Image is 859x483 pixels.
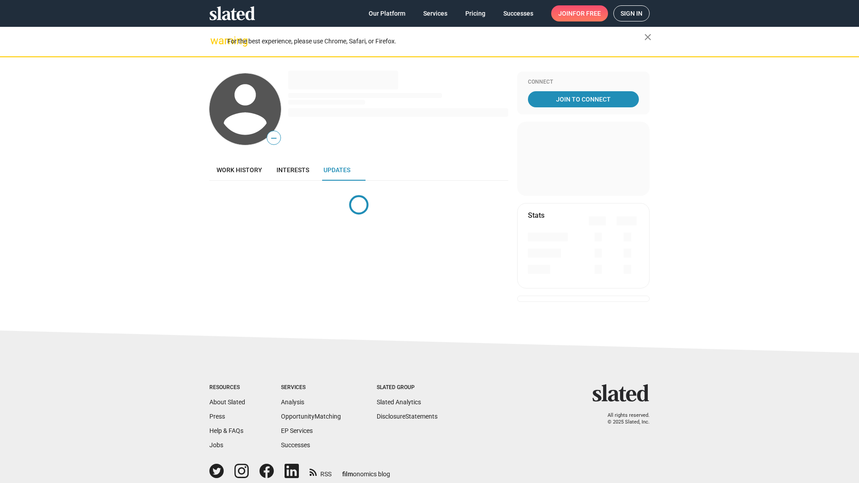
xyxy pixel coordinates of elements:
a: Slated Analytics [377,398,421,406]
a: RSS [310,465,332,479]
a: Updates [316,159,357,181]
span: Join [558,5,601,21]
a: DisclosureStatements [377,413,438,420]
span: — [267,132,281,144]
span: Sign in [621,6,642,21]
a: Joinfor free [551,5,608,21]
a: Successes [496,5,540,21]
div: Resources [209,384,245,391]
span: Updates [323,166,350,174]
span: Work history [217,166,262,174]
a: Jobs [209,441,223,449]
a: Join To Connect [528,91,639,107]
a: Sign in [613,5,650,21]
a: Pricing [458,5,493,21]
span: Services [423,5,447,21]
a: EP Services [281,427,313,434]
a: Interests [269,159,316,181]
span: Successes [503,5,533,21]
mat-card-title: Stats [528,211,544,220]
a: Work history [209,159,269,181]
a: Press [209,413,225,420]
a: Help & FAQs [209,427,243,434]
div: Slated Group [377,384,438,391]
a: Successes [281,441,310,449]
p: All rights reserved. © 2025 Slated, Inc. [598,412,650,425]
div: Connect [528,79,639,86]
a: Services [416,5,455,21]
div: For the best experience, please use Chrome, Safari, or Firefox. [227,35,644,47]
mat-icon: warning [210,35,221,46]
a: About Slated [209,398,245,406]
a: filmonomics blog [342,463,390,479]
a: OpportunityMatching [281,413,341,420]
a: Analysis [281,398,304,406]
div: Services [281,384,341,391]
span: Pricing [465,5,485,21]
span: Join To Connect [530,91,637,107]
mat-icon: close [642,32,653,42]
span: film [342,470,353,478]
a: Our Platform [361,5,412,21]
span: Our Platform [369,5,405,21]
span: for free [573,5,601,21]
span: Interests [276,166,309,174]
